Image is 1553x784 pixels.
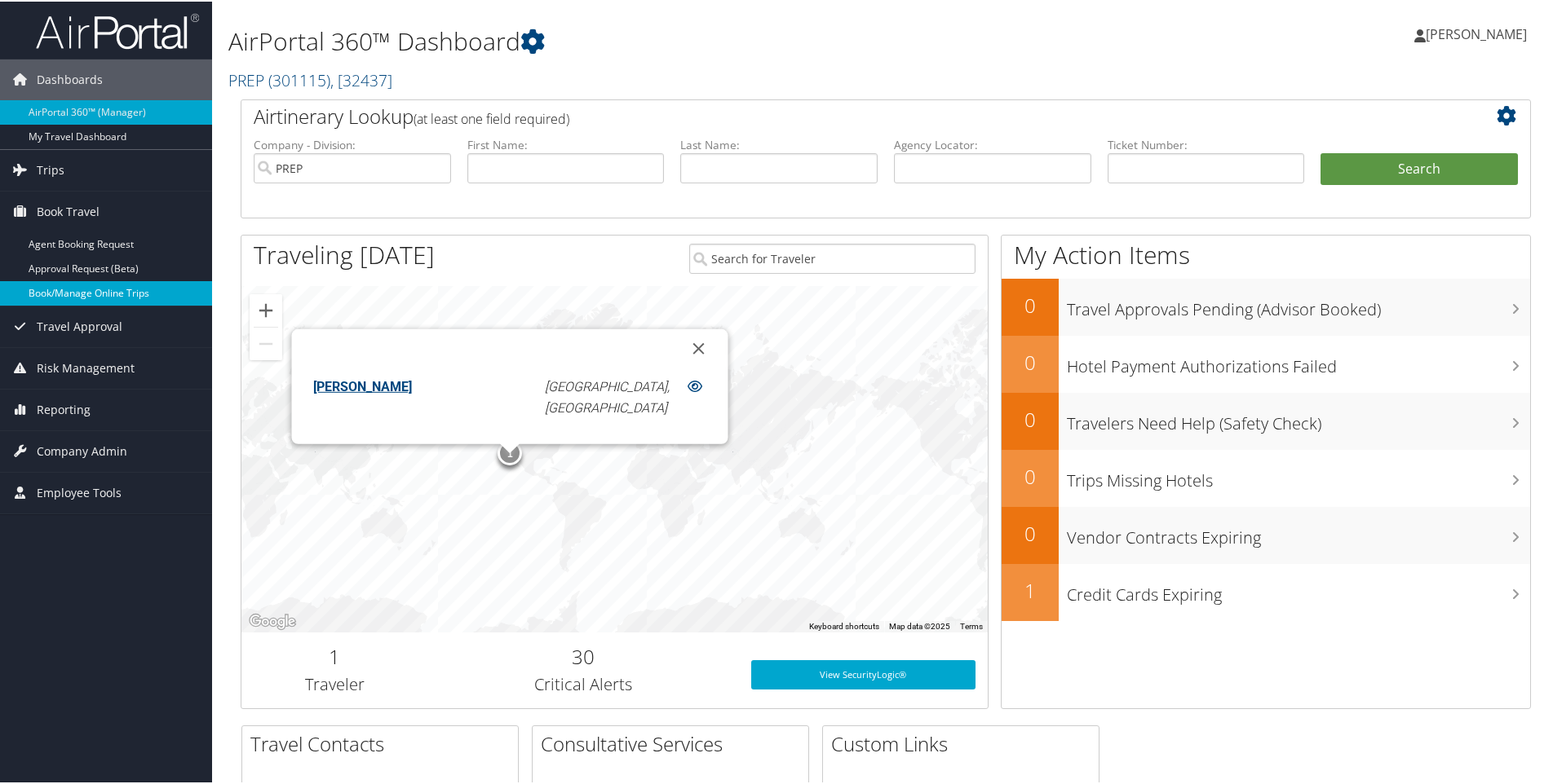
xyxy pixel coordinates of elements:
[228,23,1105,57] h1: AirPortal 360™ Dashboard
[37,190,100,231] span: Book Travel
[37,471,122,512] span: Employee Tools
[960,620,983,629] a: Terms (opens in new tab)
[414,108,569,126] span: (at least one field required)
[541,729,808,756] h2: Consultative Services
[1002,347,1059,375] h2: 0
[37,305,122,346] span: Travel Approval
[689,242,976,272] input: Search for Traveler
[1067,460,1530,491] h3: Trips Missing Hotels
[228,68,392,90] a: PREP
[1414,8,1543,57] a: [PERSON_NAME]
[330,68,392,90] span: , [ 32437 ]
[809,619,879,631] button: Keyboard shortcuts
[831,729,1099,756] h2: Custom Links
[36,11,199,49] img: airportal-logo.png
[268,68,330,90] span: ( 301115 )
[1002,290,1059,318] h2: 0
[1067,403,1530,434] h3: Travelers Need Help (Safety Check)
[246,610,299,631] a: Open this area in Google Maps (opens a new window)
[1002,334,1530,391] a: 0Hotel Payment Authorizations Failed
[889,620,950,629] span: Map data ©2025
[1002,277,1530,334] a: 0Travel Approvals Pending (Advisor Booked)
[679,327,719,366] button: Close
[37,148,64,189] span: Trips
[254,672,416,694] h3: Traveler
[254,135,451,152] label: Company - Division:
[250,729,518,756] h2: Travel Contacts
[1108,135,1305,152] label: Ticket Number:
[894,135,1091,152] label: Agency Locator:
[498,439,523,464] div: 1
[1002,391,1530,448] a: 0Travelers Need Help (Safety Check)
[314,377,413,392] a: [PERSON_NAME]
[1002,236,1530,271] h1: My Action Items
[250,293,282,325] button: Zoom in
[1002,562,1530,619] a: 1Credit Cards Expiring
[751,658,976,688] a: View SecurityLogic®
[680,135,878,152] label: Last Name:
[37,346,135,387] span: Risk Management
[1002,448,1530,505] a: 0Trips Missing Hotels
[1067,574,1530,605] h3: Credit Cards Expiring
[1067,346,1530,377] h3: Hotel Payment Authorizations Failed
[467,135,665,152] label: First Name:
[37,388,91,429] span: Reporting
[1002,505,1530,562] a: 0Vendor Contracts Expiring
[254,101,1410,129] h2: Airtinerary Lookup
[1067,517,1530,548] h3: Vendor Contracts Expiring
[254,641,416,669] h2: 1
[440,672,727,694] h3: Critical Alerts
[250,326,282,359] button: Zoom out
[1002,461,1059,489] h2: 0
[440,641,727,669] h2: 30
[1002,575,1059,603] h2: 1
[1321,152,1518,184] button: Search
[1002,404,1059,432] h2: 0
[254,236,435,271] h1: Traveling [DATE]
[37,429,127,470] span: Company Admin
[37,58,103,99] span: Dashboards
[545,377,670,413] em: [GEOGRAPHIC_DATA], [GEOGRAPHIC_DATA]
[1067,288,1530,319] h3: Travel Approvals Pending (Advisor Booked)
[1426,24,1527,42] span: [PERSON_NAME]
[246,610,299,631] img: Google
[1002,518,1059,546] h2: 0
